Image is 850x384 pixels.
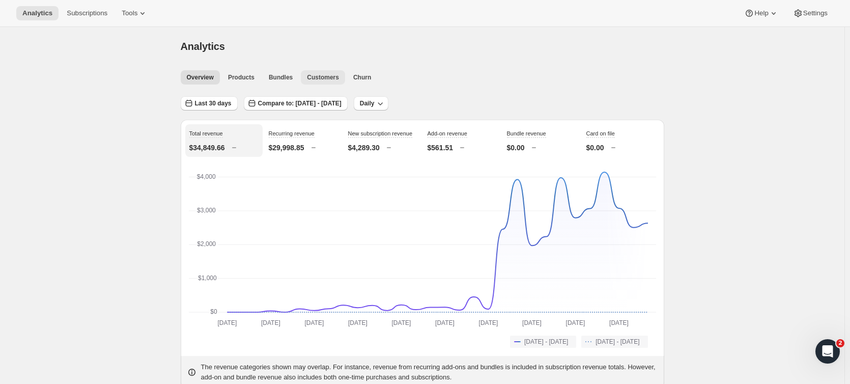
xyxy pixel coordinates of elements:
button: Analytics [16,6,59,20]
span: 2 [836,339,844,347]
span: [DATE] - [DATE] [596,338,639,346]
button: Daily [354,96,389,111]
iframe: Intercom live chat [815,339,840,364]
p: $4,289.30 [348,143,380,153]
button: [DATE] - [DATE] [510,336,576,348]
span: Overview [187,73,214,81]
text: [DATE] [435,319,455,326]
text: $3,000 [197,207,216,214]
text: [DATE] [565,319,585,326]
span: Card on file [586,130,615,136]
span: Add-on revenue [428,130,467,136]
span: Recurring revenue [269,130,315,136]
button: Help [738,6,784,20]
span: New subscription revenue [348,130,413,136]
span: Total revenue [189,130,223,136]
p: $0.00 [586,143,604,153]
text: [DATE] [478,319,498,326]
span: Bundles [269,73,293,81]
span: Subscriptions [67,9,107,17]
span: Help [754,9,768,17]
text: [DATE] [348,319,367,326]
button: [DATE] - [DATE] [581,336,647,348]
text: $2,000 [197,240,216,248]
button: Last 30 days [181,96,238,111]
text: $0 [210,308,217,315]
button: Settings [787,6,834,20]
span: Bundle revenue [507,130,546,136]
text: [DATE] [304,319,324,326]
p: $29,998.85 [269,143,304,153]
button: Tools [116,6,154,20]
text: [DATE] [522,319,542,326]
text: [DATE] [217,319,237,326]
text: [DATE] [261,319,280,326]
span: Settings [803,9,828,17]
p: $34,849.66 [189,143,225,153]
span: Compare to: [DATE] - [DATE] [258,99,342,107]
span: Products [228,73,254,81]
span: Last 30 days [195,99,232,107]
text: [DATE] [391,319,411,326]
text: $4,000 [196,173,215,180]
span: Tools [122,9,137,17]
text: $1,000 [198,275,217,282]
p: $0.00 [507,143,525,153]
p: The revenue categories shown may overlap. For instance, revenue from recurring add-ons and bundle... [201,362,658,382]
button: Subscriptions [61,6,114,20]
button: Compare to: [DATE] - [DATE] [244,96,348,111]
span: Churn [353,73,371,81]
text: [DATE] [609,319,629,326]
p: $561.51 [428,143,454,153]
span: Analytics [181,41,225,52]
span: Customers [307,73,339,81]
span: [DATE] - [DATE] [524,338,568,346]
span: Daily [360,99,375,107]
span: Analytics [22,9,52,17]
